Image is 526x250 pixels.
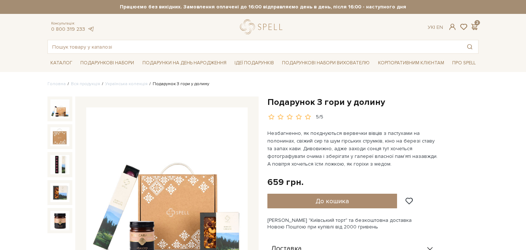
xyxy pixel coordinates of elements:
li: Подарунок З гори у долину [148,81,209,87]
a: Подарунки на День народження [140,57,229,69]
button: До кошика [267,194,397,208]
button: Пошук товару у каталозі [461,40,478,53]
span: | [434,24,435,30]
p: Незбагненно, як поєднуються вервечки вівців з пастухами на полонинах, свіжий сир та шум гірських ... [267,129,439,168]
a: 0 800 319 233 [51,26,85,32]
div: Ук [428,24,443,31]
strong: Працюємо без вихідних. Замовлення оплачені до 16:00 відправляємо день в день, після 16:00 - насту... [47,4,479,10]
a: Вся продукція [71,81,100,87]
div: [PERSON_NAME] "Київський торт" та безкоштовна доставка Новою Поштою при купівлі від 2000 гривень [267,217,479,230]
input: Пошук товару у каталозі [48,40,461,53]
img: Подарунок З гори у долину [50,183,69,202]
a: Головна [47,81,66,87]
span: До кошика [316,197,349,205]
img: Подарунок З гори у долину [50,99,69,118]
div: 5/5 [316,114,323,121]
a: telegram [87,26,94,32]
a: Каталог [47,57,75,69]
a: Про Spell [449,57,479,69]
span: Консультація: [51,21,94,26]
a: logo [240,19,286,34]
a: Ідеї подарунків [232,57,277,69]
a: Подарункові набори вихователю [279,57,373,69]
a: Корпоративним клієнтам [375,57,447,69]
img: Подарунок З гори у долину [50,155,69,174]
img: Подарунок З гори у долину [50,127,69,146]
a: En [437,24,443,30]
a: Подарункові набори [77,57,137,69]
a: Українська колекція [105,81,148,87]
h1: Подарунок З гори у долину [267,96,479,108]
img: Подарунок З гори у долину [50,211,69,230]
div: 659 грн. [267,177,304,188]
